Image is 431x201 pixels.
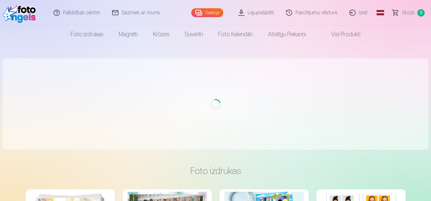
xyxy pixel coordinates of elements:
a: Visi produkti [314,25,368,43]
span: 0 [417,9,425,17]
img: /fa1 [3,3,39,23]
h3: Foto izdrukas [31,165,401,177]
a: Krūzes [145,25,177,43]
a: Suvenīri [177,25,211,43]
a: Galerija [191,8,223,17]
a: Foto kalendāri [211,25,260,43]
a: Magnēti [111,25,145,43]
a: Atslēgu piekariņi [260,25,314,43]
a: Foto izdrukas [63,25,111,43]
span: Grozs [402,9,415,17]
